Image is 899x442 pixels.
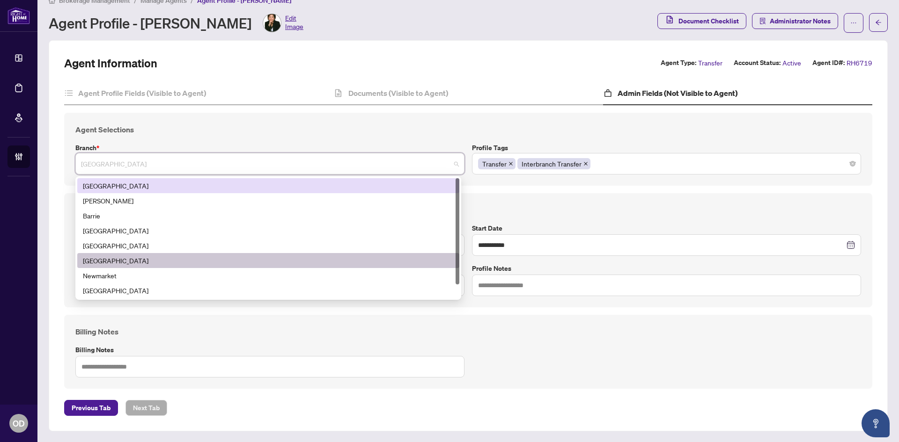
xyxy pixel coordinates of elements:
[77,223,459,238] div: Burlington
[759,18,766,24] span: solution
[285,14,303,32] span: Edit Image
[847,58,872,68] span: RH6719
[78,87,206,99] h4: Agent Profile Fields (Visible to Agent)
[770,14,831,29] span: Administrator Notes
[517,158,590,169] span: Interbranch Transfer
[83,240,454,251] div: [GEOGRAPHIC_DATA]
[77,208,459,223] div: Barrie
[782,58,801,68] span: Active
[77,193,459,208] div: Vaughan
[64,56,157,71] h2: Agent Information
[77,253,459,268] div: Mississauga
[482,159,507,169] span: Transfer
[75,204,861,216] h4: Joining Profile
[77,178,459,193] div: Richmond Hill
[75,143,464,153] label: Branch
[75,345,464,355] label: Billing Notes
[83,210,454,221] div: Barrie
[472,223,861,233] label: Start Date
[83,270,454,281] div: Newmarket
[508,161,513,166] span: close
[77,238,459,253] div: Durham
[478,158,516,169] span: Transfer
[72,400,111,415] span: Previous Tab
[850,20,857,26] span: ellipsis
[472,263,861,274] label: Profile Notes
[77,283,459,298] div: Ottawa
[64,400,118,416] button: Previous Tab
[657,13,746,29] button: Document Checklist
[83,196,454,206] div: [PERSON_NAME]
[472,143,861,153] label: Profile Tags
[83,181,454,191] div: [GEOGRAPHIC_DATA]
[618,87,737,99] h4: Admin Fields (Not Visible to Agent)
[698,58,722,68] span: Transfer
[75,124,861,135] h4: Agent Selections
[263,14,281,32] img: Profile Icon
[522,159,582,169] span: Interbranch Transfer
[734,58,781,68] label: Account Status:
[661,58,696,68] label: Agent Type:
[812,58,845,68] label: Agent ID#:
[862,409,890,437] button: Open asap
[81,155,459,173] span: Mississauga
[77,268,459,283] div: Newmarket
[83,255,454,266] div: [GEOGRAPHIC_DATA]
[83,285,454,296] div: [GEOGRAPHIC_DATA]
[875,19,882,26] span: arrow-left
[83,225,454,236] div: [GEOGRAPHIC_DATA]
[583,161,588,166] span: close
[850,161,855,167] span: close-circle
[678,14,739,29] span: Document Checklist
[75,326,861,337] h4: Billing Notes
[752,13,838,29] button: Administrator Notes
[7,7,30,24] img: logo
[125,400,167,416] button: Next Tab
[13,417,25,430] span: OD
[49,14,303,32] div: Agent Profile - [PERSON_NAME]
[348,87,448,99] h4: Documents (Visible to Agent)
